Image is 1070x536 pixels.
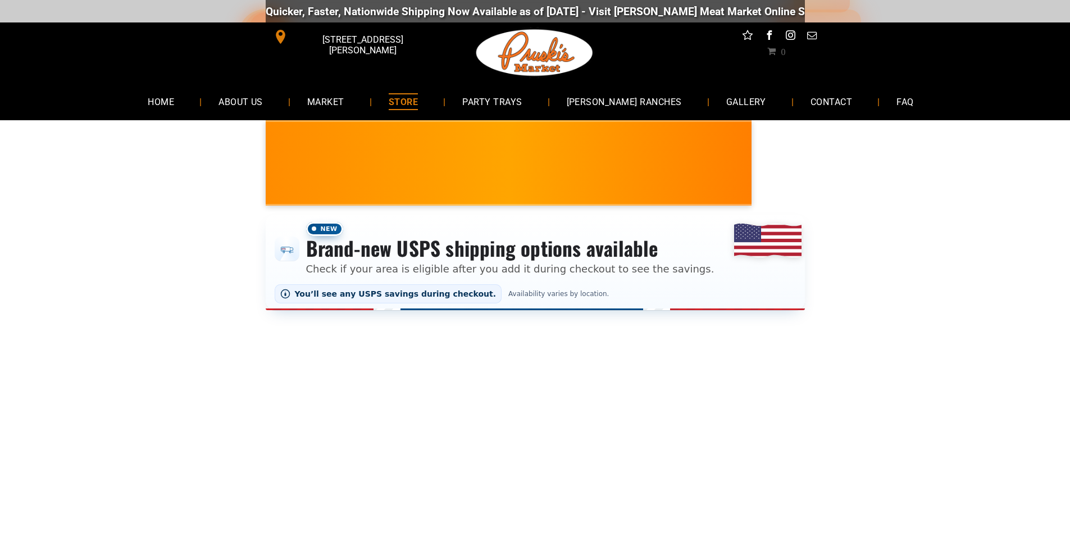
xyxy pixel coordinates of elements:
span: 0 [781,47,785,56]
h3: Brand-new USPS shipping options available [306,236,714,261]
a: ABOUT US [202,87,280,116]
div: Quicker, Faster, Nationwide Shipping Now Available as of [DATE] - Visit [PERSON_NAME] Meat Market... [266,5,946,18]
a: STORE [372,87,435,116]
a: FAQ [880,87,930,116]
a: Social network [740,28,755,46]
a: instagram [783,28,798,46]
p: Check if your area is eligible after you add it during checkout to see the savings. [306,261,714,276]
a: CONTACT [794,87,869,116]
span: Availability varies by location. [506,290,611,298]
a: facebook [762,28,776,46]
img: Pruski-s+Market+HQ+Logo2-1920w.png [474,22,595,83]
a: HOME [131,87,191,116]
a: MARKET [290,87,361,116]
span: [STREET_ADDRESS][PERSON_NAME] [290,29,435,61]
span: You’ll see any USPS savings during checkout. [295,289,497,298]
a: [STREET_ADDRESS][PERSON_NAME] [266,28,438,46]
div: Shipping options announcement [266,215,805,310]
a: PARTY TRAYS [445,87,539,116]
span: New [306,222,343,236]
a: GALLERY [709,87,783,116]
a: email [804,28,819,46]
a: [PERSON_NAME] RANCHES [550,87,699,116]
